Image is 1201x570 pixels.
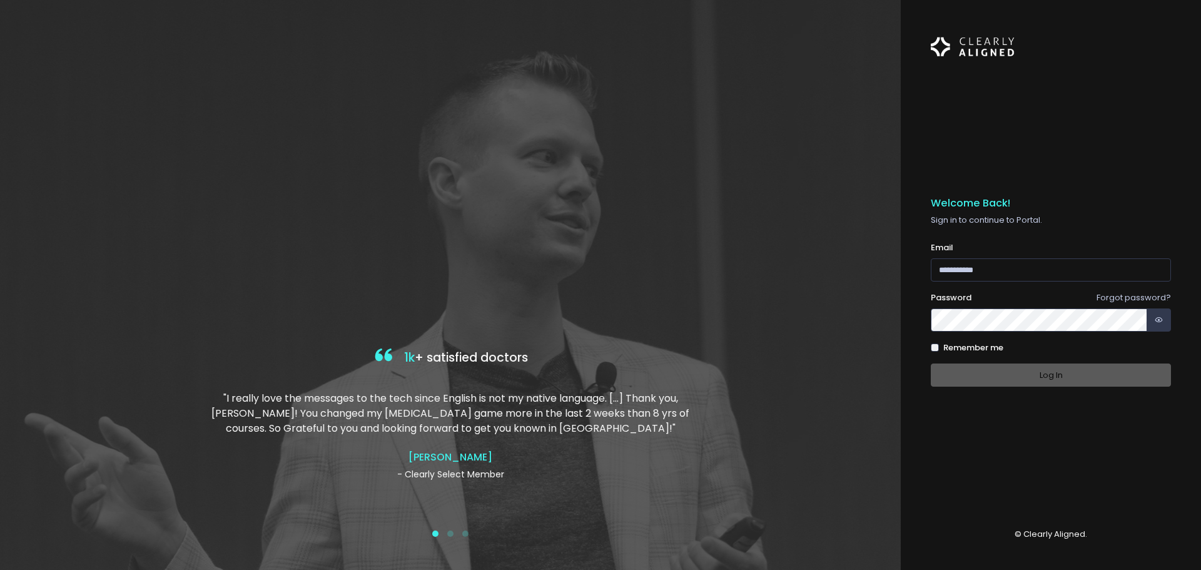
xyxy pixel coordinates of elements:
label: Remember me [943,342,1003,354]
h4: [PERSON_NAME] [208,451,692,463]
label: Password [931,292,971,304]
p: "I really love the messages to the tech since English is not my native language. […] Thank you, [... [208,391,692,436]
p: - Clearly Select Member [208,468,692,481]
label: Email [931,242,953,254]
p: Sign in to continue to Portal. [931,214,1171,226]
p: © Clearly Aligned. [931,528,1171,541]
h4: + satisfied doctors [208,345,692,371]
img: Logo Horizontal [931,30,1015,64]
h5: Welcome Back! [931,197,1171,210]
a: Forgot password? [1097,292,1171,303]
span: 1k [404,349,415,366]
